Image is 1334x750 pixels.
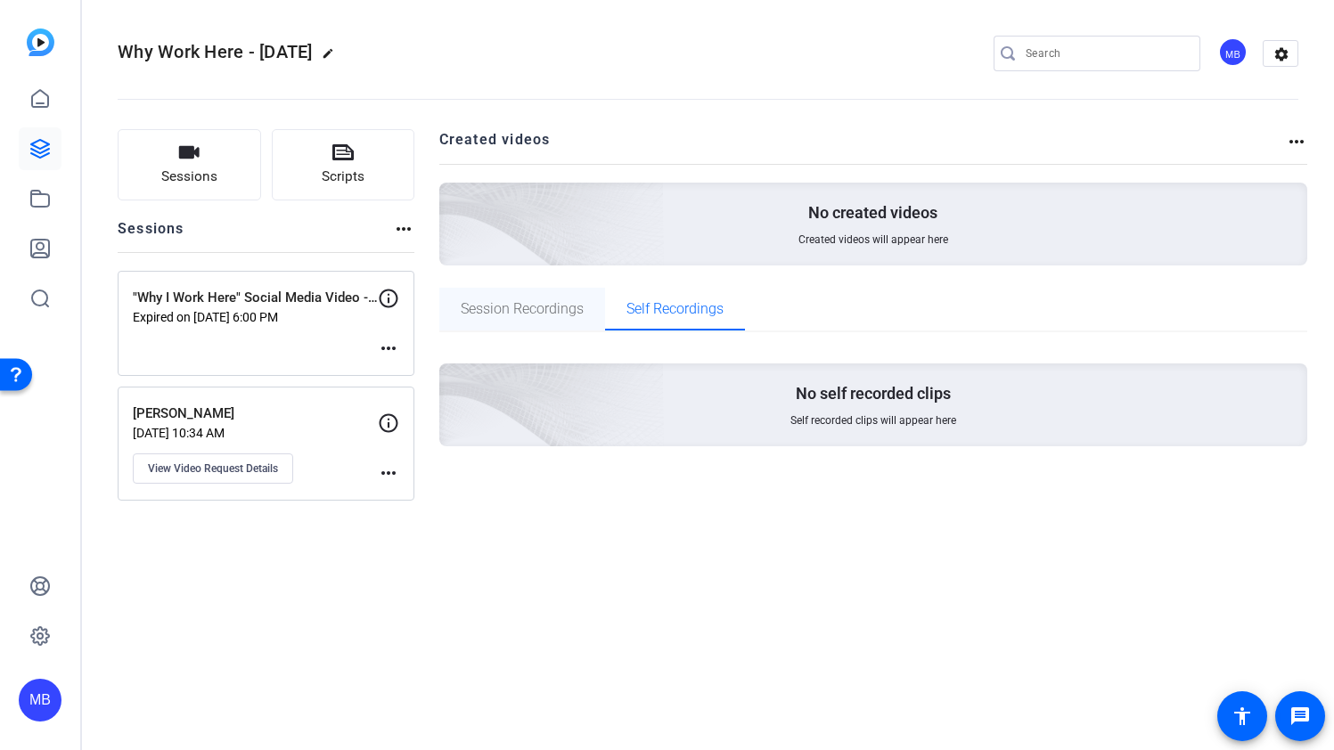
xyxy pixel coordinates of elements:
img: blue-gradient.svg [27,29,54,56]
mat-icon: edit [322,47,343,69]
p: [DATE] 10:34 AM [133,426,378,440]
mat-icon: more_horiz [1286,131,1307,152]
span: Scripts [322,167,364,187]
mat-icon: more_horiz [378,462,399,484]
span: Session Recordings [461,302,584,316]
p: [PERSON_NAME] [133,404,378,424]
img: Creted videos background [240,187,665,574]
h2: Created videos [439,129,1287,164]
h2: Sessions [118,218,184,252]
p: Expired on [DATE] 6:00 PM [133,310,378,324]
div: MB [1218,37,1248,67]
input: Search [1026,43,1186,64]
span: View Video Request Details [148,461,278,476]
span: Self recorded clips will appear here [790,413,956,428]
mat-icon: message [1289,705,1311,727]
button: Sessions [118,129,261,200]
span: Why Work Here - [DATE] [118,41,313,62]
mat-icon: more_horiz [378,338,399,359]
span: Created videos will appear here [798,232,948,247]
p: No self recorded clips [796,383,951,404]
ngx-avatar: Matthew Barraro [1218,37,1249,69]
mat-icon: accessibility [1232,705,1253,727]
p: "Why I Work Here" Social Media Video - [PERSON_NAME] [133,288,378,308]
p: No created videos [808,202,937,224]
img: Creted videos background [240,6,665,393]
button: View Video Request Details [133,453,293,484]
button: Scripts [272,129,415,200]
mat-icon: more_horiz [393,218,414,240]
span: Self Recordings [626,302,724,316]
div: MB [19,679,61,721]
mat-icon: settings [1264,41,1299,68]
span: Sessions [161,167,217,187]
